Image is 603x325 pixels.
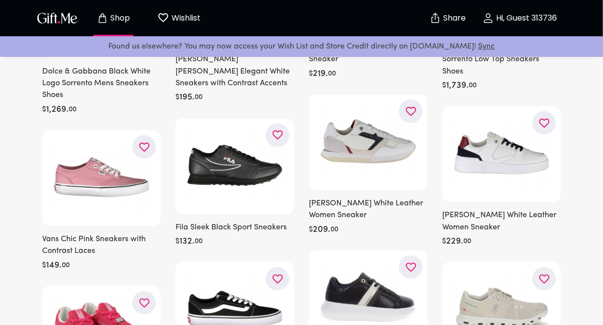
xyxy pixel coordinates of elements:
h6: 1,269 . [46,104,69,116]
h6: $ [176,236,179,248]
h6: [PERSON_NAME] [PERSON_NAME] Elegant White Sneakers with Contrast Accents [176,53,294,89]
h6: $ [176,92,179,103]
p: Found us elsewhere? You may now access your Wish List and Store Credit directly on [DOMAIN_NAME]! [8,40,595,53]
p: Shop [108,14,130,23]
h6: Fila Sleek Black Sport Sneakers [176,222,294,233]
img: secure [429,12,441,24]
h6: 00 [469,80,477,92]
h6: Vans Chic Pink Sneakers with Contrast Laces [42,233,161,257]
h6: $ [42,104,46,116]
img: Fila Sleek Black Sport Sneakers [185,128,284,202]
button: Store page [86,2,140,34]
a: Sync [478,43,495,50]
button: GiftMe Logo [34,12,80,24]
h6: 219 . [313,68,328,80]
h6: 149 . [46,260,62,272]
h6: $ [42,260,46,272]
h6: $ [442,80,446,92]
h6: $ [309,68,313,80]
h6: 132 . [179,236,195,248]
h6: 00 [195,92,202,103]
h6: 00 [328,68,336,80]
h6: 209 . [313,224,330,236]
h6: 1,739 . [446,80,469,92]
p: Share [441,14,466,23]
h6: Dolce & Gabbana Multicolor Sorrento Low Top Sneakers Shoes [442,42,561,77]
p: Wishlist [169,12,201,25]
h6: 00 [463,236,471,248]
img: Tommy Hilfiger White Leather Women Sneaker [319,104,418,178]
img: GiftMe Logo [35,11,79,25]
p: Hi, Guest 313736 [494,14,557,23]
button: Hi, Guest 313736 [471,2,569,34]
h6: Dolce & Gabbana Black White Logo Sorrento Mens Sneakers Shoes [42,66,161,101]
h6: $ [442,236,446,248]
button: Share [430,1,465,35]
h6: 195 . [179,92,195,103]
button: Wishlist page [152,2,206,34]
h6: 00 [62,260,70,272]
h6: 00 [195,236,202,248]
img: Vans Chic Pink Sneakers with Contrast Laces [52,140,151,214]
img: Tommy Hilfiger White Leather Women Sneaker [452,116,551,190]
h6: [PERSON_NAME] White Leather Women Sneaker [442,209,561,233]
h6: $ [309,224,313,236]
h6: [PERSON_NAME] White Leather Women Sneaker [309,198,427,222]
h6: 00 [69,104,76,116]
h6: 229 . [446,236,463,248]
h6: 00 [330,224,338,236]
